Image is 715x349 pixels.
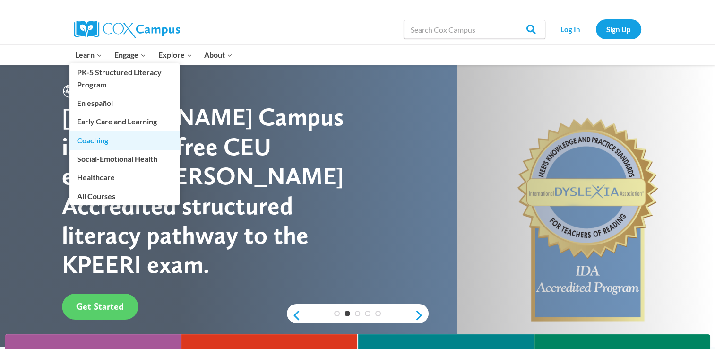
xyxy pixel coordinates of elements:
[62,294,138,320] a: Get Started
[74,21,180,38] img: Cox Campus
[69,113,180,131] a: Early Care and Learning
[404,20,545,39] input: Search Cox Campus
[69,45,239,65] nav: Primary Navigation
[69,150,180,168] a: Social-Emotional Health
[152,45,198,65] button: Child menu of Explore
[345,311,350,316] a: 2
[69,131,180,149] a: Coaching
[550,19,591,39] a: Log In
[596,19,641,39] a: Sign Up
[69,45,109,65] button: Child menu of Learn
[287,306,429,325] div: content slider buttons
[69,63,180,94] a: PK-5 Structured Literacy Program
[550,19,641,39] nav: Secondary Navigation
[414,310,429,321] a: next
[355,311,361,316] a: 3
[69,94,180,112] a: En español
[62,102,357,279] div: [PERSON_NAME] Campus is the only free CEU earning, [PERSON_NAME] Accredited structured literacy p...
[365,311,370,316] a: 4
[69,187,180,205] a: All Courses
[76,301,124,312] span: Get Started
[334,311,340,316] a: 1
[375,311,381,316] a: 5
[198,45,239,65] button: Child menu of About
[108,45,152,65] button: Child menu of Engage
[69,168,180,186] a: Healthcare
[287,310,301,321] a: previous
